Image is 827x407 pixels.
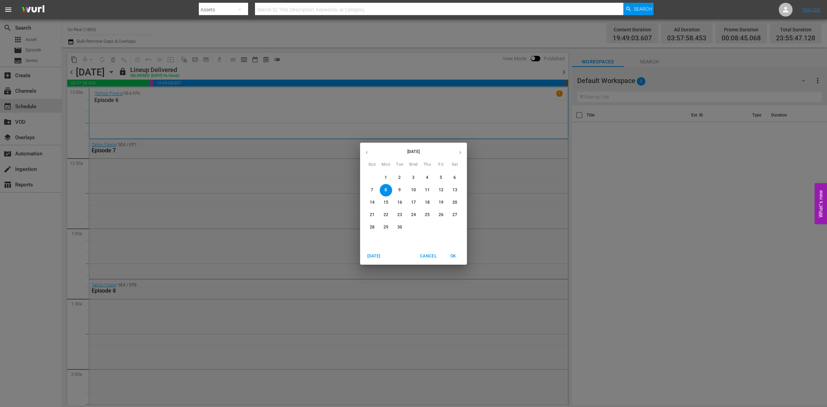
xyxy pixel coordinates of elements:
p: 15 [384,200,388,205]
p: 19 [439,200,443,205]
p: 14 [370,200,375,205]
button: 27 [449,209,461,221]
span: Mon [380,161,392,168]
p: 9 [398,187,401,193]
span: Thu [421,161,433,168]
button: [DATE] [363,251,385,262]
button: 24 [407,209,420,221]
button: 14 [366,196,378,209]
button: 30 [394,221,406,234]
a: Sign Out [803,7,820,12]
p: 18 [425,200,430,205]
button: 1 [380,172,392,184]
span: Fri [435,161,447,168]
p: 4 [426,175,428,181]
p: 28 [370,224,375,230]
button: 6 [449,172,461,184]
button: 7 [366,184,378,196]
span: Search [634,3,652,15]
span: [DATE] [366,253,382,260]
p: 7 [371,187,373,193]
button: 16 [394,196,406,209]
span: Sun [366,161,378,168]
p: 3 [412,175,415,181]
img: ans4CAIJ8jUAAAAAAAAAAAAAAAAAAAAAAAAgQb4GAAAAAAAAAAAAAAAAAAAAAAAAJMjXAAAAAAAAAAAAAAAAAAAAAAAAgAT5G... [17,2,50,18]
button: 4 [421,172,433,184]
button: 17 [407,196,420,209]
span: menu [4,6,12,14]
p: 13 [452,187,457,193]
button: Open Feedback Widget [815,183,827,224]
p: 30 [397,224,402,230]
button: 20 [449,196,461,209]
p: 23 [397,212,402,218]
span: Tue [394,161,406,168]
button: 26 [435,209,447,221]
button: 8 [380,184,392,196]
p: 27 [452,212,457,218]
p: 22 [384,212,388,218]
p: 5 [440,175,442,181]
button: 21 [366,209,378,221]
button: 23 [394,209,406,221]
button: 5 [435,172,447,184]
p: 6 [453,175,456,181]
p: 17 [411,200,416,205]
button: 15 [380,196,392,209]
p: 10 [411,187,416,193]
p: 8 [385,187,387,193]
span: Cancel [420,253,437,260]
p: 11 [425,187,430,193]
button: 2 [394,172,406,184]
p: 16 [397,200,402,205]
span: Wed [407,161,420,168]
button: 12 [435,184,447,196]
button: 25 [421,209,433,221]
button: 10 [407,184,420,196]
p: 29 [384,224,388,230]
span: OK [445,253,461,260]
button: 19 [435,196,447,209]
button: 22 [380,209,392,221]
button: Cancel [417,251,439,262]
p: 1 [385,175,387,181]
button: 11 [421,184,433,196]
p: [DATE] [374,149,453,155]
p: 12 [439,187,443,193]
button: 28 [366,221,378,234]
button: OK [442,251,464,262]
button: 29 [380,221,392,234]
button: 18 [421,196,433,209]
p: 2 [398,175,401,181]
button: 13 [449,184,461,196]
p: 25 [425,212,430,218]
button: 3 [407,172,420,184]
p: 26 [439,212,443,218]
p: 24 [411,212,416,218]
span: Sat [449,161,461,168]
button: 9 [394,184,406,196]
p: 21 [370,212,375,218]
p: 20 [452,200,457,205]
